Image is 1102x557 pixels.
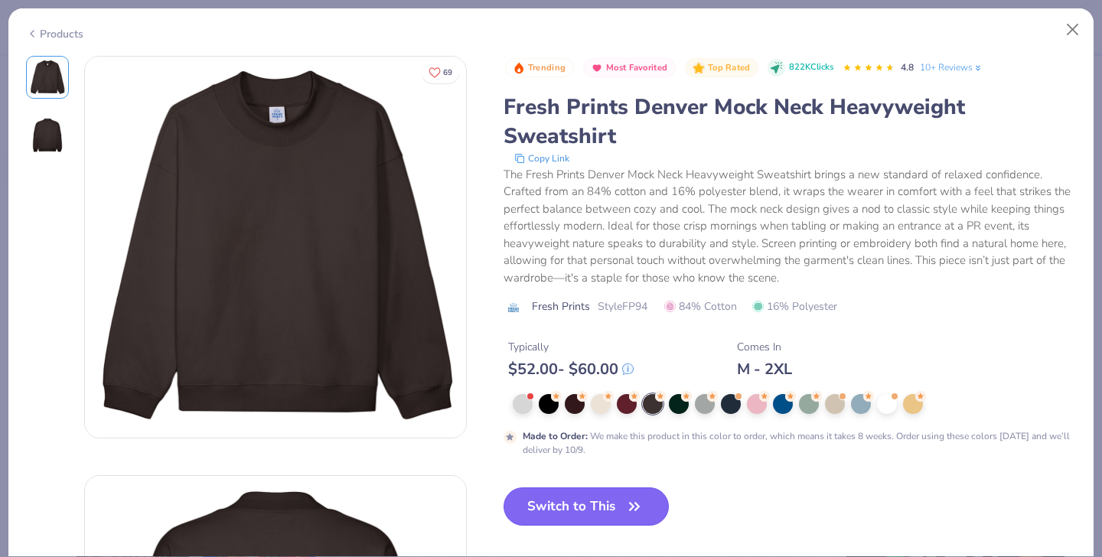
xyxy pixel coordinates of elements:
span: Trending [528,64,566,72]
div: $ 52.00 - $ 60.00 [508,360,634,379]
div: Products [26,26,83,42]
div: Fresh Prints Denver Mock Neck Heavyweight Sweatshirt [504,93,1077,151]
div: 4.8 Stars [843,56,895,80]
span: 822K Clicks [789,61,833,74]
span: Most Favorited [606,64,667,72]
span: Fresh Prints [532,298,590,314]
div: We make this product in this color to order, which means it takes 8 weeks. Order using these colo... [523,429,1077,457]
img: brand logo [504,301,524,314]
span: 4.8 [901,61,914,73]
strong: Made to Order : [523,430,588,442]
img: Top Rated sort [693,62,705,74]
img: Most Favorited sort [591,62,603,74]
a: 10+ Reviews [920,60,983,74]
button: Badge Button [505,58,574,78]
img: Front [85,57,466,438]
img: Back [29,117,66,154]
span: 84% Cotton [664,298,737,314]
div: M - 2XL [737,360,792,379]
button: Like [422,61,459,83]
span: 69 [443,69,452,77]
div: Typically [508,339,634,355]
button: Badge Button [583,58,676,78]
span: Style FP94 [598,298,647,314]
div: Comes In [737,339,792,355]
button: Switch to This [504,487,670,526]
img: Trending sort [513,62,525,74]
div: The Fresh Prints Denver Mock Neck Heavyweight Sweatshirt brings a new standard of relaxed confide... [504,166,1077,287]
button: Badge Button [685,58,758,78]
img: Front [29,59,66,96]
span: Top Rated [708,64,751,72]
span: 16% Polyester [752,298,837,314]
button: Close [1058,15,1087,44]
button: copy to clipboard [510,151,574,166]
